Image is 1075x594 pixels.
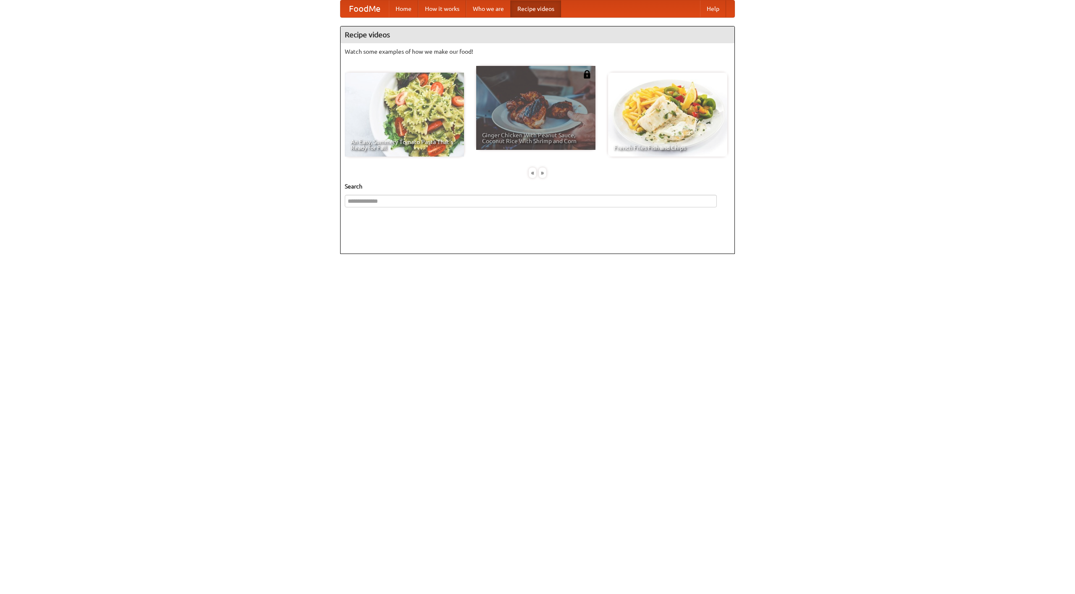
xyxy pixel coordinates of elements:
[389,0,418,17] a: Home
[341,0,389,17] a: FoodMe
[614,145,721,151] span: French Fries Fish and Chips
[539,167,546,178] div: »
[700,0,726,17] a: Help
[345,47,730,56] p: Watch some examples of how we make our food!
[345,182,730,191] h5: Search
[608,73,727,157] a: French Fries Fish and Chips
[341,26,734,43] h4: Recipe videos
[511,0,561,17] a: Recipe videos
[418,0,466,17] a: How it works
[583,70,591,79] img: 483408.png
[529,167,536,178] div: «
[345,73,464,157] a: An Easy, Summery Tomato Pasta That's Ready for Fall
[351,139,458,151] span: An Easy, Summery Tomato Pasta That's Ready for Fall
[466,0,511,17] a: Who we are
